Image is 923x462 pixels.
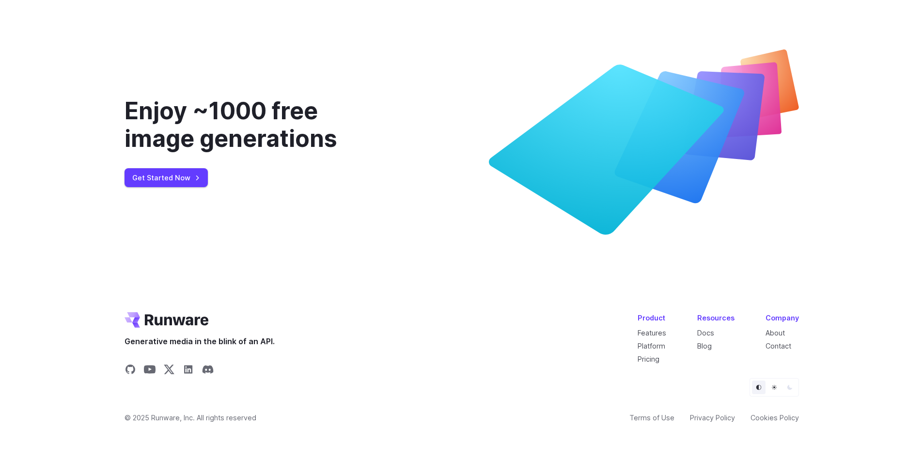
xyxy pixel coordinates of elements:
a: Share on X [163,364,175,378]
a: Go to / [125,312,209,328]
ul: Theme selector [750,378,799,397]
a: About [766,329,785,337]
div: Company [766,312,799,323]
a: Privacy Policy [690,412,735,423]
span: © 2025 Runware, Inc. All rights reserved [125,412,256,423]
div: Resources [697,312,735,323]
span: Generative media in the blink of an API. [125,335,275,348]
a: Share on Discord [202,364,214,378]
button: Light [767,381,781,394]
a: Share on YouTube [144,364,156,378]
button: Default [752,381,766,394]
a: Features [638,329,666,337]
button: Dark [783,381,797,394]
a: Docs [697,329,714,337]
div: Enjoy ~1000 free image generations [125,97,388,153]
a: Get Started Now [125,168,208,187]
a: Share on LinkedIn [183,364,194,378]
a: Cookies Policy [751,412,799,423]
a: Contact [766,342,791,350]
a: Share on GitHub [125,364,136,378]
a: Terms of Use [629,412,674,423]
a: Platform [638,342,665,350]
a: Blog [697,342,712,350]
a: Pricing [638,355,659,363]
div: Product [638,312,666,323]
